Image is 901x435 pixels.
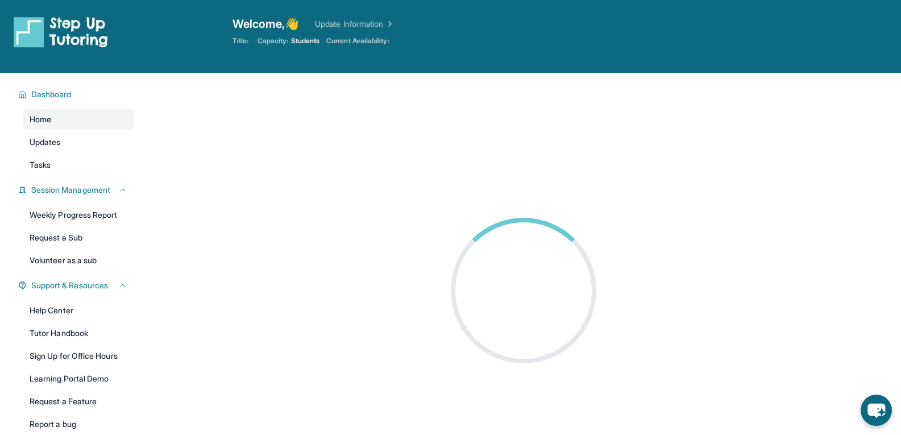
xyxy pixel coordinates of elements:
img: Chevron Right [383,18,395,30]
a: Tutor Handbook [23,323,134,343]
a: Request a Sub [23,227,134,248]
button: Session Management [27,184,127,196]
span: Dashboard [31,89,72,100]
span: Updates [30,136,61,148]
button: Support & Resources [27,280,127,291]
a: Learning Portal Demo [23,368,134,389]
span: Welcome, 👋 [232,16,300,32]
a: Help Center [23,300,134,321]
a: Weekly Progress Report [23,205,134,225]
span: Home [30,114,51,125]
a: Volunteer as a sub [23,250,134,271]
a: Tasks [23,155,134,175]
img: logo [14,16,108,48]
span: Session Management [31,184,110,196]
span: Title: [232,36,248,45]
button: Dashboard [27,89,127,100]
span: Current Availability: [326,36,389,45]
span: Tasks [30,159,51,171]
a: Request a Feature [23,391,134,412]
a: Home [23,109,134,130]
button: chat-button [861,395,892,426]
a: Report a bug [23,414,134,434]
a: Update Information [315,18,395,30]
a: Updates [23,132,134,152]
span: Students [291,36,320,45]
a: Sign Up for Office Hours [23,346,134,366]
span: Support & Resources [31,280,108,291]
span: Capacity: [258,36,289,45]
